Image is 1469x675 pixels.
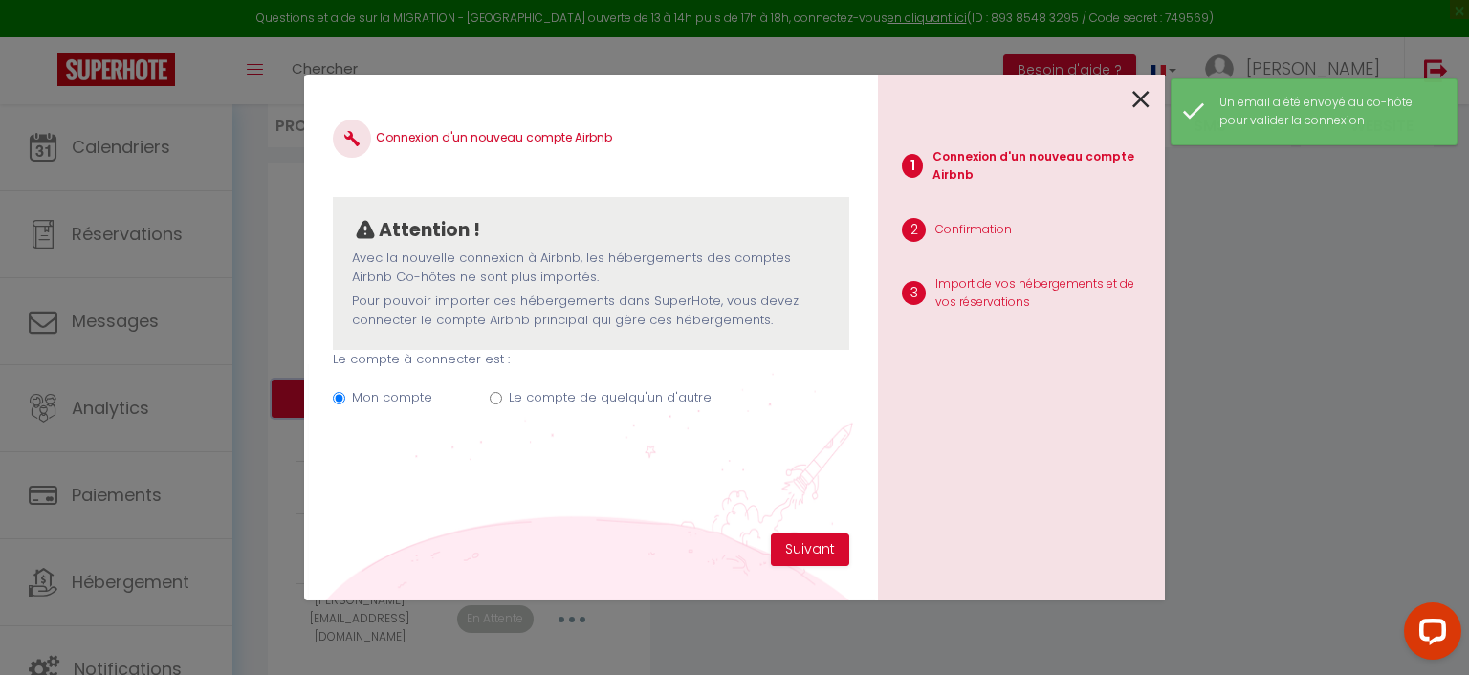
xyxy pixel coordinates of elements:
[333,350,849,369] p: Le compte à connecter est :
[352,292,830,331] p: Pour pouvoir importer ces hébergements dans SuperHote, vous devez connecter le compte Airbnb prin...
[935,275,1150,312] p: Import de vos hébergements et de vos réservations
[509,388,712,407] label: Le compte de quelqu'un d'autre
[352,388,432,407] label: Mon compte
[771,533,849,566] button: Suivant
[902,154,923,178] span: 1
[352,249,830,288] p: Avec la nouvelle connexion à Airbnb, les hébergements des comptes Airbnb Co-hôtes ne sont plus im...
[1389,595,1469,675] iframe: LiveChat chat widget
[1219,94,1437,130] div: Un email a été envoyé au co-hôte pour valider la connexion
[902,218,926,242] span: 2
[935,221,1012,239] p: Confirmation
[932,148,1150,185] p: Connexion d'un nouveau compte Airbnb
[379,216,480,245] p: Attention !
[902,281,926,305] span: 3
[333,120,849,158] h4: Connexion d'un nouveau compte Airbnb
